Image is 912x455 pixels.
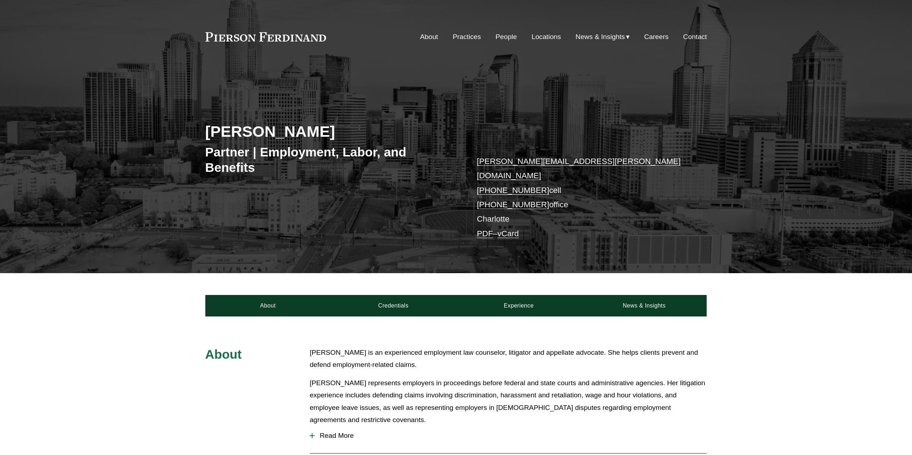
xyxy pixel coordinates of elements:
[310,426,707,445] button: Read More
[310,347,707,371] p: [PERSON_NAME] is an experienced employment law counselor, litigator and appellate advocate. She h...
[453,30,481,44] a: Practices
[581,295,707,316] a: News & Insights
[477,200,549,209] a: [PHONE_NUMBER]
[496,30,517,44] a: People
[456,295,582,316] a: Experience
[683,30,707,44] a: Contact
[477,186,549,195] a: [PHONE_NUMBER]
[477,154,686,241] p: cell office Charlotte –
[205,122,456,141] h2: [PERSON_NAME]
[644,30,668,44] a: Careers
[310,377,707,426] p: [PERSON_NAME] represents employers in proceedings before federal and state courts and administrat...
[576,30,630,44] a: folder dropdown
[576,31,625,43] span: News & Insights
[477,229,493,238] a: PDF
[315,432,707,440] span: Read More
[331,295,456,316] a: Credentials
[531,30,561,44] a: Locations
[420,30,438,44] a: About
[205,144,456,175] h3: Partner | Employment, Labor, and Benefits
[205,347,242,361] span: About
[477,157,681,180] a: [PERSON_NAME][EMAIL_ADDRESS][PERSON_NAME][DOMAIN_NAME]
[497,229,519,238] a: vCard
[205,295,331,316] a: About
